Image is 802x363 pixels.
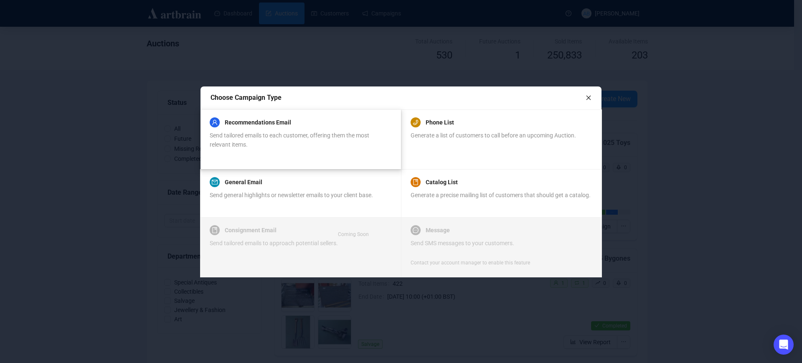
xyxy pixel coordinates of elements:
span: user [212,119,218,125]
a: Catalog List [426,177,458,187]
a: Message [426,225,450,235]
span: book [413,179,419,185]
span: mail [212,179,218,185]
span: close [586,95,591,101]
a: Consignment Email [225,225,277,235]
span: message [413,227,419,233]
span: Generate a list of customers to call before an upcoming Auction. [411,132,576,139]
span: book [212,227,218,233]
div: Contact your account manager to enable this feature [411,259,530,267]
div: Open Intercom Messenger [774,335,794,355]
span: Send SMS messages to your customers. [411,240,514,246]
span: Send general highlights or newsletter emails to your client base. [210,192,373,198]
a: Phone List [426,117,454,127]
span: phone [413,119,419,125]
a: General Email [225,177,262,187]
div: Choose Campaign Type [211,92,586,103]
span: Generate a precise mailing list of customers that should get a catalog. [411,192,591,198]
div: Coming Soon [338,230,369,239]
span: Send tailored emails to each customer, offering them the most relevant items. [210,132,369,148]
a: Recommendations Email [225,117,291,127]
span: Send tailored emails to approach potential sellers. [210,240,338,246]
